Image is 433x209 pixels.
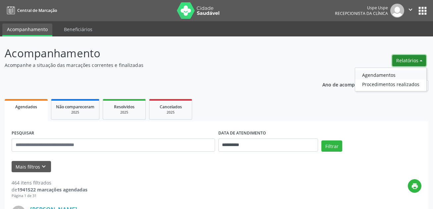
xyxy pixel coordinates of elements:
p: Acompanhamento [5,45,301,62]
span: Cancelados [160,104,182,110]
i:  [407,6,414,13]
button:  [404,4,417,18]
a: Agendamentos [355,70,426,79]
div: Página 1 de 31 [12,193,87,199]
div: 464 itens filtrados [12,179,87,186]
button: Relatórios [392,55,426,66]
div: 2025 [154,110,187,115]
a: Beneficiários [59,24,97,35]
span: Resolvidos [114,104,135,110]
img: img [390,4,404,18]
button: Mais filtroskeyboard_arrow_down [12,161,51,173]
button: print [408,179,421,193]
button: apps [417,5,428,17]
span: Agendados [15,104,37,110]
a: Central de Marcação [5,5,57,16]
button: Filtrar [321,140,342,152]
a: Acompanhamento [2,24,52,36]
div: 2025 [56,110,94,115]
span: Recepcionista da clínica [335,11,388,16]
div: 2025 [108,110,141,115]
span: Central de Marcação [17,8,57,13]
label: PESQUISAR [12,128,34,138]
div: de [12,186,87,193]
i: print [411,183,418,190]
p: Ano de acompanhamento [322,80,381,88]
strong: 1941522 marcações agendadas [17,186,87,193]
div: Uspe Uspe [335,5,388,11]
p: Acompanhe a situação das marcações correntes e finalizadas [5,62,301,69]
ul: Relatórios [355,68,427,91]
span: Não compareceram [56,104,94,110]
a: Procedimentos realizados [355,79,426,89]
label: DATA DE ATENDIMENTO [218,128,266,138]
i: keyboard_arrow_down [40,163,47,170]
